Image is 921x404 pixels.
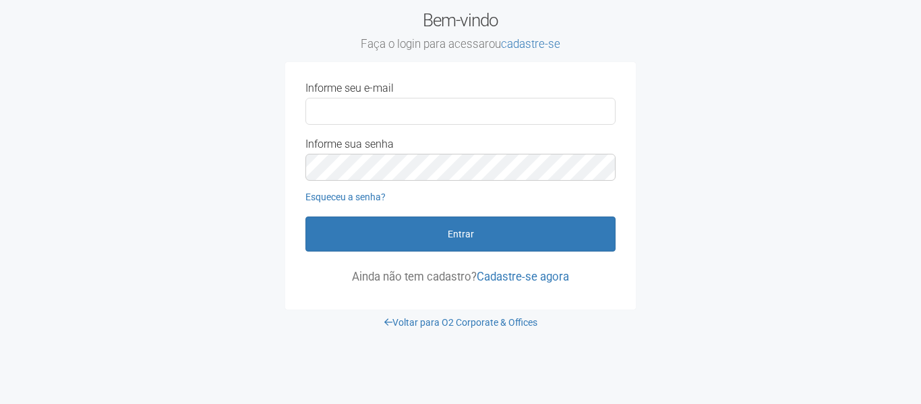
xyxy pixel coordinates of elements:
h2: Bem-vindo [285,10,636,52]
label: Informe seu e-mail [305,82,394,94]
a: Cadastre-se agora [477,270,569,283]
button: Entrar [305,217,616,252]
a: Esqueceu a senha? [305,192,386,202]
span: ou [489,37,560,51]
label: Informe sua senha [305,138,394,150]
a: Voltar para O2 Corporate & Offices [384,317,537,328]
a: cadastre-se [501,37,560,51]
small: Faça o login para acessar [285,37,636,52]
p: Ainda não tem cadastro? [305,270,616,283]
